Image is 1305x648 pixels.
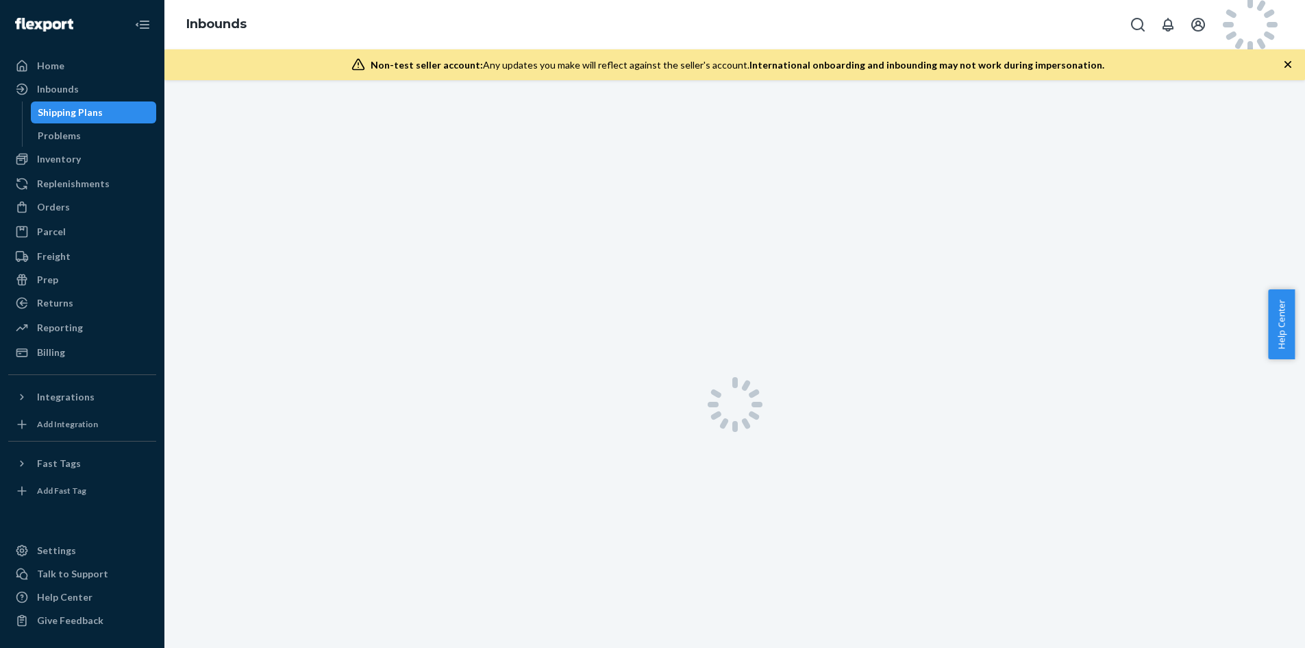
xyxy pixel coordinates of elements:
a: Billing [8,341,156,363]
div: Home [37,59,64,73]
a: Settings [8,540,156,562]
a: Returns [8,292,156,314]
div: Talk to Support [37,567,108,581]
a: Reporting [8,317,156,339]
div: Shipping Plans [38,106,103,119]
a: Home [8,55,156,77]
ol: breadcrumbs [175,5,258,45]
button: Open account menu [1184,11,1212,38]
div: Freight [37,250,71,263]
div: Fast Tags [37,457,81,470]
div: Inbounds [37,82,79,96]
button: Open Search Box [1124,11,1152,38]
button: Give Feedback [8,610,156,632]
a: Help Center [8,586,156,608]
div: Give Feedback [37,614,103,627]
a: Add Fast Tag [8,480,156,502]
img: Flexport logo [15,18,73,32]
span: Non-test seller account: [371,59,483,71]
div: Returns [37,296,73,310]
div: Help Center [37,590,92,604]
div: Inventory [37,152,81,166]
a: Add Integration [8,413,156,435]
div: Problems [38,129,81,143]
a: Inbounds [186,16,247,32]
div: Integrations [37,390,95,404]
div: Add Integration [37,418,98,430]
a: Problems [31,125,157,147]
button: Fast Tags [8,453,156,475]
div: Reporting [37,321,83,335]
div: Orders [37,200,70,214]
a: Inbounds [8,78,156,100]
a: Orders [8,196,156,218]
a: Freight [8,245,156,267]
button: Help Center [1268,289,1295,359]
div: Parcel [37,225,66,239]
a: Parcel [8,221,156,243]
div: Any updates you make will reflect against the seller's account. [371,58,1104,72]
a: Shipping Plans [31,101,157,123]
div: Prep [37,273,58,287]
button: Integrations [8,386,156,408]
div: Add Fast Tag [37,485,86,496]
div: Settings [37,544,76,557]
a: Replenishments [8,173,156,195]
a: Inventory [8,148,156,170]
button: Open notifications [1154,11,1182,38]
div: Billing [37,346,65,359]
a: Prep [8,269,156,291]
button: Talk to Support [8,563,156,585]
span: International onboarding and inbounding may not work during impersonation. [749,59,1104,71]
button: Close Navigation [129,11,156,38]
div: Replenishments [37,177,110,191]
